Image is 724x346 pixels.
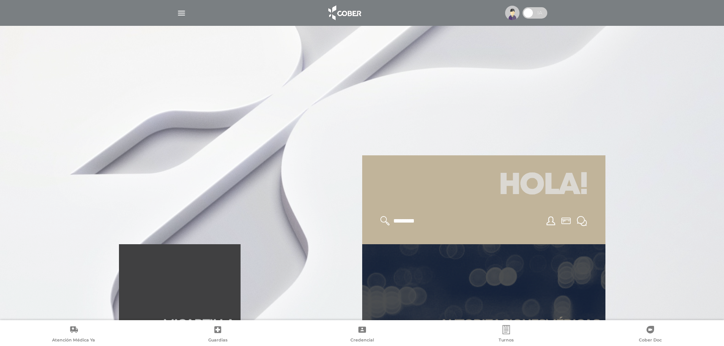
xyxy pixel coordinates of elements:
[2,325,146,344] a: Atención Médica Ya
[639,337,662,344] span: Cober Doc
[439,316,599,331] h2: Autori zaciones médicas
[290,325,434,344] a: Credencial
[350,337,374,344] span: Credencial
[362,244,605,335] a: Autorizacionesmédicas
[119,244,241,335] a: Micartilla
[177,8,186,18] img: Cober_menu-lines-white.svg
[146,325,290,344] a: Guardias
[371,164,596,207] h1: Hola!
[324,4,364,22] img: logo_cober_home-white.png
[434,325,578,344] a: Turnos
[578,325,722,344] a: Cober Doc
[208,337,228,344] span: Guardias
[163,316,234,331] h2: Mi car tilla
[505,6,520,20] img: profile-placeholder.svg
[499,337,514,344] span: Turnos
[52,337,95,344] span: Atención Médica Ya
